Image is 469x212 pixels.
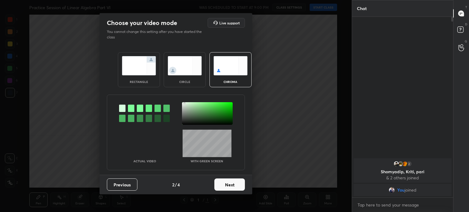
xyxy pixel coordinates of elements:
[168,56,202,75] img: circleScreenIcon.acc0effb.svg
[107,19,177,27] h2: Choose your video mode
[127,80,151,83] div: rectangle
[465,39,467,44] p: G
[172,181,174,188] h4: 2
[191,160,223,163] p: With green screen
[218,80,243,83] div: chroma
[352,0,372,16] p: Chat
[402,161,408,167] img: 3b1dae7575494a75b672832e8810b396.jpg
[389,187,395,193] img: 3665861c91af40c7882c0fc6b89fae5c.jpg
[213,56,248,75] img: chromaScreenIcon.c19ab0a0.svg
[122,56,156,75] img: normalScreenIcon.ae25ed63.svg
[173,80,197,83] div: circle
[357,175,448,180] p: & 2 others joined
[177,181,180,188] h4: 4
[214,178,245,191] button: Next
[357,169,448,174] p: Shomyadip, Kriti, pari
[352,157,453,197] div: grid
[393,161,399,167] img: 3
[175,181,177,188] h4: /
[465,22,467,27] p: D
[405,188,416,192] span: joined
[107,29,206,40] p: You cannot change this setting after you have started the class
[406,161,412,167] div: 2
[219,21,240,25] h5: Live support
[398,161,404,167] img: 830e1341df3b4cf0a51bed17eebaa3c9.jpg
[107,178,137,191] button: Previous
[133,160,156,163] p: Actual Video
[465,5,467,9] p: T
[397,188,405,192] span: You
